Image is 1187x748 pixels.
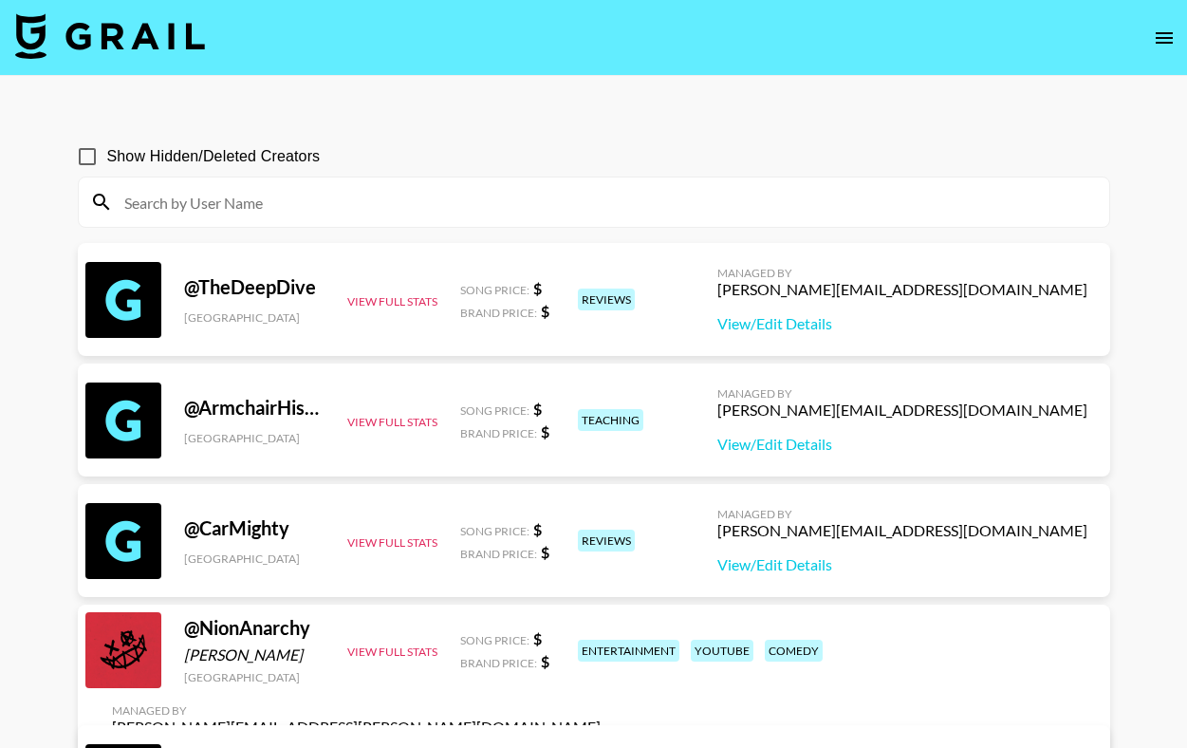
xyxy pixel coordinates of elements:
div: Managed By [717,386,1087,401]
div: teaching [578,409,643,431]
div: @ CarMighty [184,516,325,540]
strong: $ [533,279,542,297]
strong: $ [533,400,542,418]
div: [GEOGRAPHIC_DATA] [184,431,325,445]
button: open drawer [1145,19,1183,57]
strong: $ [533,629,542,647]
strong: $ [541,302,549,320]
div: [PERSON_NAME] [184,645,325,664]
span: Brand Price: [460,306,537,320]
strong: $ [541,543,549,561]
div: @ TheDeepDive [184,275,325,299]
input: Search by User Name [113,187,1098,217]
strong: $ [541,652,549,670]
div: [GEOGRAPHIC_DATA] [184,552,325,566]
button: View Full Stats [347,535,437,550]
button: View Full Stats [347,645,437,659]
span: Song Price: [460,403,529,418]
div: Managed By [717,266,1087,280]
div: [GEOGRAPHIC_DATA] [184,670,325,684]
a: View/Edit Details [717,314,1087,333]
span: Show Hidden/Deleted Creators [107,145,321,168]
span: Brand Price: [460,656,537,670]
div: [PERSON_NAME][EMAIL_ADDRESS][DOMAIN_NAME] [717,401,1087,420]
div: reviews [578,289,635,310]
div: entertainment [578,640,679,662]
div: youtube [691,640,753,662]
div: reviews [578,530,635,552]
a: View/Edit Details [717,555,1087,574]
div: [GEOGRAPHIC_DATA] [184,310,325,325]
img: Grail Talent [15,13,205,59]
strong: $ [533,520,542,538]
div: @ ArmchairHistorian [184,396,325,420]
a: View/Edit Details [717,435,1087,454]
span: Song Price: [460,633,529,647]
div: comedy [765,640,823,662]
div: Managed By [717,507,1087,521]
div: Managed By [112,703,601,718]
div: [PERSON_NAME][EMAIL_ADDRESS][DOMAIN_NAME] [717,521,1087,540]
span: Song Price: [460,283,529,297]
span: Song Price: [460,524,529,538]
div: @ NionAnarchy [184,616,325,640]
div: [PERSON_NAME][EMAIL_ADDRESS][DOMAIN_NAME] [717,280,1087,299]
strong: $ [541,422,549,440]
div: [PERSON_NAME][EMAIL_ADDRESS][PERSON_NAME][DOMAIN_NAME] [112,718,601,737]
button: View Full Stats [347,294,437,309]
span: Brand Price: [460,426,537,440]
button: View Full Stats [347,415,437,429]
span: Brand Price: [460,547,537,561]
